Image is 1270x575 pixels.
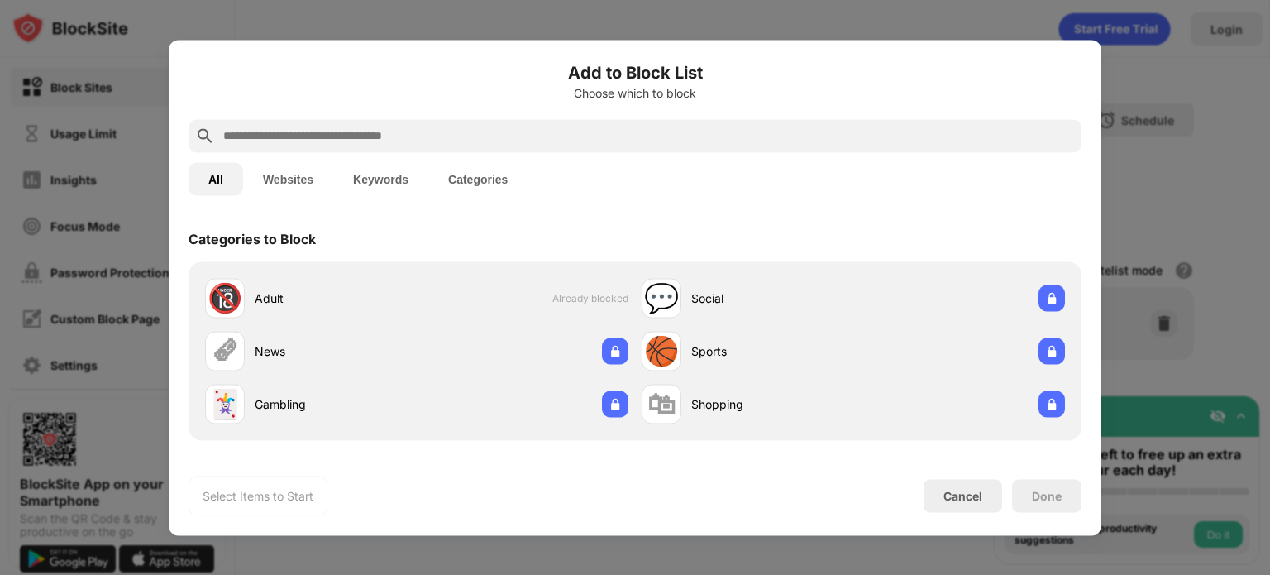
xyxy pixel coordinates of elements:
[255,343,417,360] div: News
[255,290,417,307] div: Adult
[243,162,333,195] button: Websites
[211,334,239,368] div: 🗞
[189,86,1081,99] div: Choose which to block
[644,334,679,368] div: 🏀
[428,162,528,195] button: Categories
[647,387,676,421] div: 🛍
[333,162,428,195] button: Keywords
[943,489,982,503] div: Cancel
[691,395,853,413] div: Shopping
[1032,489,1062,502] div: Done
[195,126,215,146] img: search.svg
[691,290,853,307] div: Social
[255,395,417,413] div: Gambling
[208,281,242,315] div: 🔞
[208,387,242,421] div: 🃏
[189,162,243,195] button: All
[189,230,316,247] div: Categories to Block
[203,487,313,504] div: Select Items to Start
[691,343,853,360] div: Sports
[644,281,679,315] div: 💬
[552,292,628,304] span: Already blocked
[189,60,1081,84] h6: Add to Block List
